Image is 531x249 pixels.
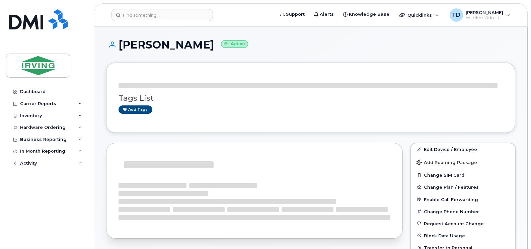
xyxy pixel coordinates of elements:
[411,193,515,205] button: Enable Call Forwarding
[411,143,515,155] a: Edit Device / Employee
[416,160,477,166] span: Add Roaming Package
[424,185,479,190] span: Change Plan / Features
[411,181,515,193] button: Change Plan / Features
[411,230,515,242] button: Block Data Usage
[411,205,515,218] button: Change Phone Number
[119,105,152,114] a: Add tags
[106,39,515,51] h1: [PERSON_NAME]
[221,40,248,48] small: Active
[424,197,478,202] span: Enable Call Forwarding
[119,94,503,102] h3: Tags List
[411,218,515,230] button: Request Account Change
[411,155,515,169] button: Add Roaming Package
[411,169,515,181] button: Change SIM Card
